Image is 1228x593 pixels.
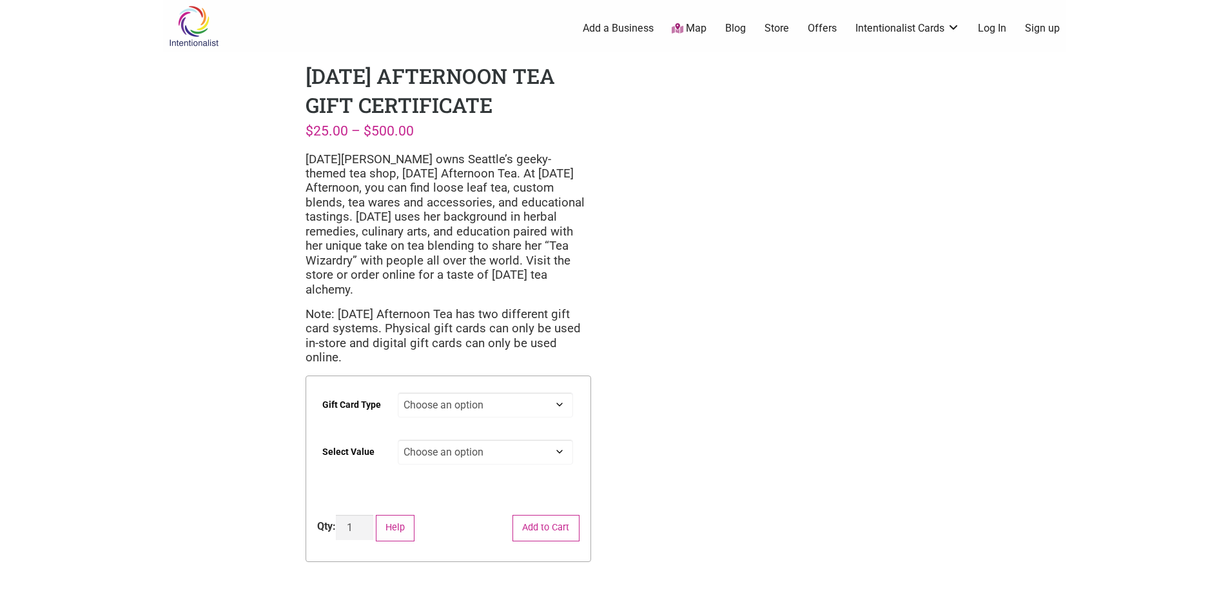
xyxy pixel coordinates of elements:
input: Product quantity [336,515,373,540]
bdi: 25.00 [306,123,348,139]
label: Select Value [322,437,375,467]
div: Qty: [317,519,336,534]
img: Intentionalist [163,5,224,47]
button: Add to Cart [512,515,580,541]
a: Map [672,21,707,36]
button: Help [376,515,415,541]
a: Offers [808,21,837,35]
h1: [DATE] Afternoon Tea Gift Certificate [306,62,555,119]
span: $ [306,123,313,139]
a: Store [765,21,789,35]
a: Intentionalist Cards [855,21,960,35]
bdi: 500.00 [364,123,414,139]
a: Log In [978,21,1006,35]
a: Sign up [1025,21,1060,35]
a: Blog [725,21,746,35]
label: Gift Card Type [322,390,381,419]
p: [DATE][PERSON_NAME] owns Seattle’s geeky-themed tea shop, [DATE] Afternoon Tea. At [DATE] Afterno... [306,152,591,297]
span: – [351,123,360,139]
a: Add a Business [583,21,654,35]
p: Note: [DATE] Afternoon Tea has two different gift card systems. Physical gift cards can only be u... [306,307,591,365]
span: $ [364,123,371,139]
